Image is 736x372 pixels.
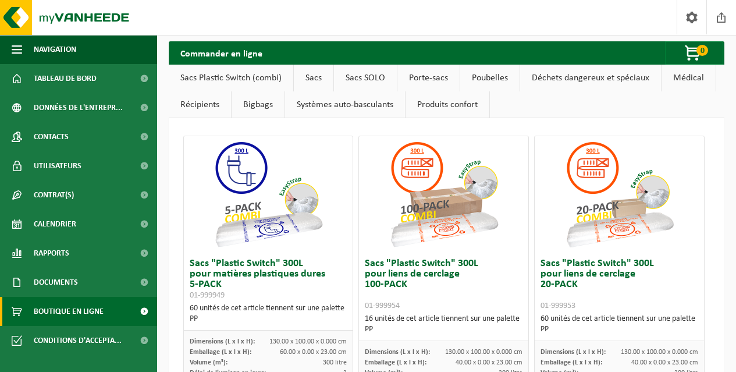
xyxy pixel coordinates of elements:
h3: Sacs "Plastic Switch" 300L pour liens de cerclage 100-PACK [365,258,522,311]
span: Dimensions (L x l x H): [365,349,430,356]
a: Sacs SOLO [334,65,397,91]
span: Navigation [34,35,76,64]
span: Données de l'entrepr... [34,93,123,122]
span: Tableau de bord [34,64,97,93]
div: PP [190,314,347,324]
span: Contrat(s) [34,180,74,210]
span: 130.00 x 100.00 x 0.000 cm [621,349,698,356]
span: 130.00 x 100.00 x 0.000 cm [445,349,522,356]
a: Systèmes auto-basculants [285,91,405,118]
div: 16 unités de cet article tiennent sur une palette [365,314,522,335]
a: Poubelles [460,65,520,91]
span: 40.00 x 0.00 x 23.00 cm [456,359,522,366]
a: Sacs [294,65,333,91]
span: 01-999954 [365,302,400,310]
h3: Sacs "Plastic Switch" 300L pour liens de cerclage 20-PACK [541,258,698,311]
span: Dimensions (L x l x H): [190,338,255,345]
span: Documents [34,268,78,297]
span: 40.00 x 0.00 x 23.00 cm [631,359,698,366]
h2: Commander en ligne [169,41,274,64]
span: Rapports [34,239,69,268]
span: 01-999953 [541,302,575,310]
span: Contacts [34,122,69,151]
span: 300 litre [323,359,347,366]
div: 60 unités de cet article tiennent sur une palette [190,303,347,324]
a: Médical [662,65,716,91]
span: Emballage (L x l x H): [541,359,602,366]
img: 01-999953 [561,136,678,253]
span: Calendrier [34,210,76,239]
span: Dimensions (L x l x H): [541,349,606,356]
img: 01-999949 [210,136,326,253]
span: Utilisateurs [34,151,81,180]
span: Volume (m³): [190,359,227,366]
h3: Sacs "Plastic Switch" 300L pour matières plastiques dures 5-PACK [190,258,347,300]
span: Boutique en ligne [34,297,104,326]
span: Emballage (L x l x H): [190,349,251,356]
div: 60 unités de cet article tiennent sur une palette [541,314,698,335]
a: Bigbags [232,91,285,118]
span: 0 [696,45,708,56]
a: Produits confort [406,91,489,118]
a: Sacs Plastic Switch (combi) [169,65,293,91]
a: Porte-sacs [397,65,460,91]
img: 01-999954 [386,136,502,253]
span: Conditions d'accepta... [34,326,122,355]
div: PP [365,324,522,335]
a: Déchets dangereux et spéciaux [520,65,661,91]
span: 130.00 x 100.00 x 0.000 cm [269,338,347,345]
a: Récipients [169,91,231,118]
span: Emballage (L x l x H): [365,359,426,366]
span: 60.00 x 0.00 x 23.00 cm [280,349,347,356]
button: 0 [665,41,723,65]
span: 01-999949 [190,291,225,300]
div: PP [541,324,698,335]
